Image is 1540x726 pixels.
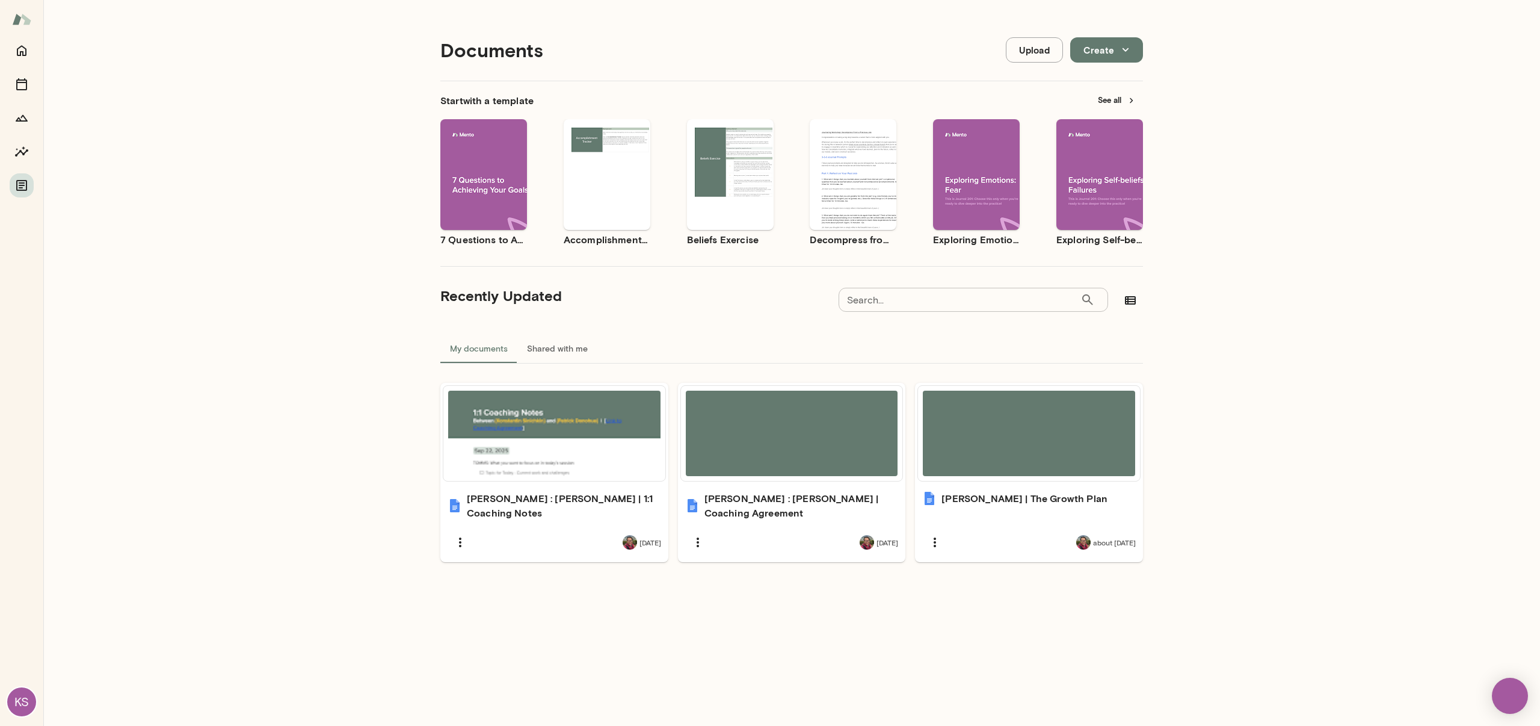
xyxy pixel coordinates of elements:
h6: Beliefs Exercise [687,232,774,247]
button: Insights [10,140,34,164]
button: See all [1091,91,1143,110]
h5: Recently Updated [440,286,562,305]
button: Home [10,39,34,63]
h6: [PERSON_NAME] : [PERSON_NAME] | Coaching Agreement [704,491,899,520]
button: Upload [1006,37,1063,63]
img: Mento [12,8,31,31]
img: Patrick Donohue [1076,535,1091,550]
h6: Exploring Self-beliefs: Failures [1056,232,1143,247]
span: about [DATE] [1093,538,1136,547]
img: Patrick Donohue [860,535,874,550]
button: Growth Plan [10,106,34,130]
h4: Documents [440,39,543,61]
button: Create [1070,37,1143,63]
img: Konstantin : Patrick | 1:1 Coaching Notes [448,498,462,513]
h6: Start with a template [440,93,534,108]
img: Konstantin : Patrick | Coaching Agreement [685,498,700,513]
span: [DATE] [876,538,898,547]
div: KS [7,687,36,716]
button: Shared with me [517,334,597,363]
h6: Accomplishment Tracker [564,232,650,247]
span: [DATE] [639,538,661,547]
h6: Exploring Emotions: Fear [933,232,1020,247]
h6: [PERSON_NAME] : [PERSON_NAME] | 1:1 Coaching Notes [467,491,661,520]
button: My documents [440,334,517,363]
img: Konstantin Sinichkin | The Growth Plan [922,491,937,506]
h6: [PERSON_NAME] | The Growth Plan [941,491,1107,506]
button: Sessions [10,72,34,96]
button: Documents [10,173,34,197]
h6: Decompress from a Job [810,232,896,247]
div: documents tabs [440,334,1143,363]
h6: 7 Questions to Achieving Your Goals [440,232,527,247]
img: Patrick Donohue [623,535,637,550]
